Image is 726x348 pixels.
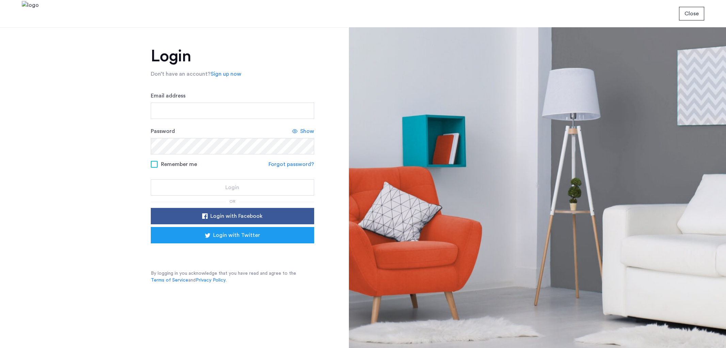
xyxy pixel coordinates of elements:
label: Password [151,127,175,135]
button: button [151,208,314,224]
button: button [679,7,704,20]
a: Sign up now [211,70,241,78]
span: Remember me [161,160,197,168]
span: Don’t have an account? [151,71,211,77]
h1: Login [151,48,314,64]
span: or [229,199,236,203]
span: Login with Twitter [213,231,260,239]
span: Login [225,183,239,192]
button: button [151,179,314,196]
img: logo [22,1,39,27]
p: By logging in you acknowledge that you have read and agree to the and . [151,270,314,284]
span: Show [300,127,314,135]
a: Terms of Service [151,277,188,284]
button: button [151,227,314,243]
span: Close [684,10,699,18]
a: Privacy Policy [196,277,226,284]
a: Forgot password? [269,160,314,168]
span: Login with Facebook [210,212,262,220]
label: Email address [151,92,185,100]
